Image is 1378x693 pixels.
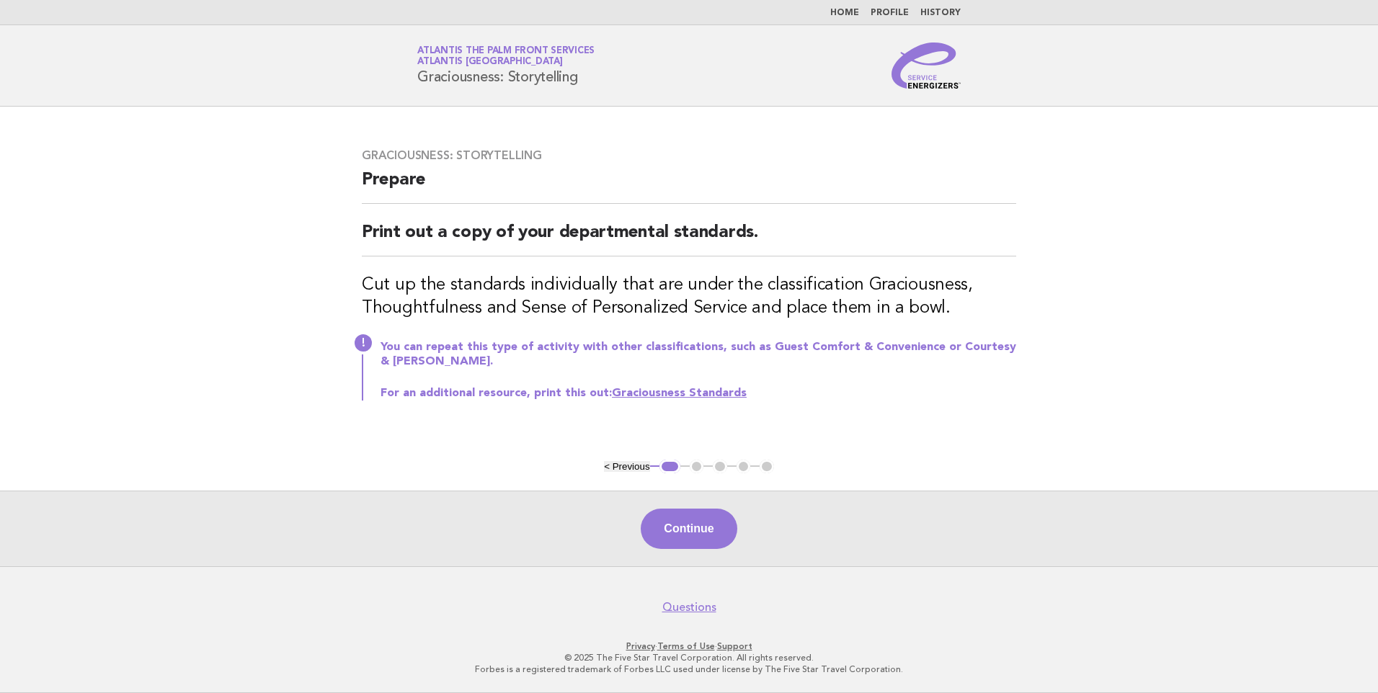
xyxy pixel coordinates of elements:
[626,641,655,651] a: Privacy
[362,169,1016,204] h2: Prepare
[417,58,563,67] span: Atlantis [GEOGRAPHIC_DATA]
[381,340,1016,369] p: You can repeat this type of activity with other classifications, such as Guest Comfort & Convenie...
[717,641,752,651] a: Support
[830,9,859,17] a: Home
[604,461,649,472] button: < Previous
[657,641,715,651] a: Terms of Use
[381,386,1016,401] p: For an additional resource, print this out:
[612,388,747,399] a: Graciousness Standards
[659,460,680,474] button: 1
[362,148,1016,163] h3: Graciousness: Storytelling
[248,652,1130,663] p: © 2025 The Five Star Travel Corporation. All rights reserved.
[248,640,1130,652] p: · ·
[920,9,961,17] a: History
[417,47,595,84] h1: Graciousness: Storytelling
[248,663,1130,675] p: Forbes is a registered trademark of Forbes LLC used under license by The Five Star Travel Corpora...
[641,509,737,549] button: Continue
[362,274,1016,320] h3: Cut up the standards individually that are under the classification Graciousness, Thoughtfulness ...
[662,600,716,614] a: Questions
[417,46,595,66] a: Atlantis The Palm Front ServicesAtlantis [GEOGRAPHIC_DATA]
[362,221,1016,256] h2: Print out a copy of your departmental standards.
[892,43,961,89] img: Service Energizers
[871,9,909,17] a: Profile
